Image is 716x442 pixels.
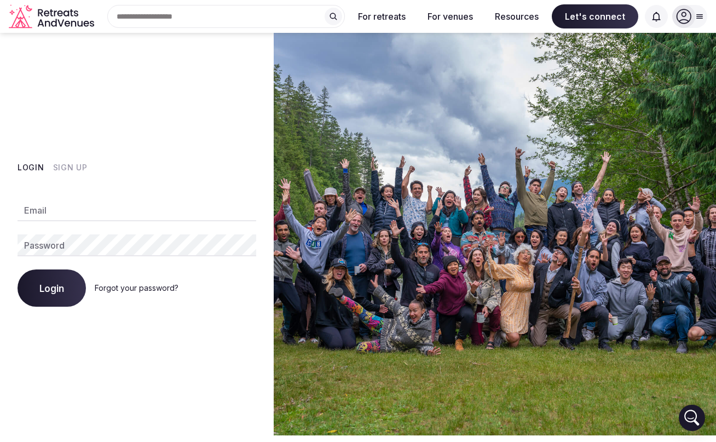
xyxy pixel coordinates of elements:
svg: Retreats and Venues company logo [9,4,96,29]
span: Login [39,283,64,294]
button: Login [18,162,44,173]
div: Open Intercom Messenger [679,405,705,431]
img: My Account Background [274,33,716,435]
button: For venues [419,4,482,28]
a: Visit the homepage [9,4,96,29]
button: Sign Up [53,162,88,173]
button: Login [18,269,86,307]
button: Resources [486,4,547,28]
button: For retreats [349,4,414,28]
a: Forgot your password? [95,283,178,292]
span: Let's connect [552,4,638,28]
